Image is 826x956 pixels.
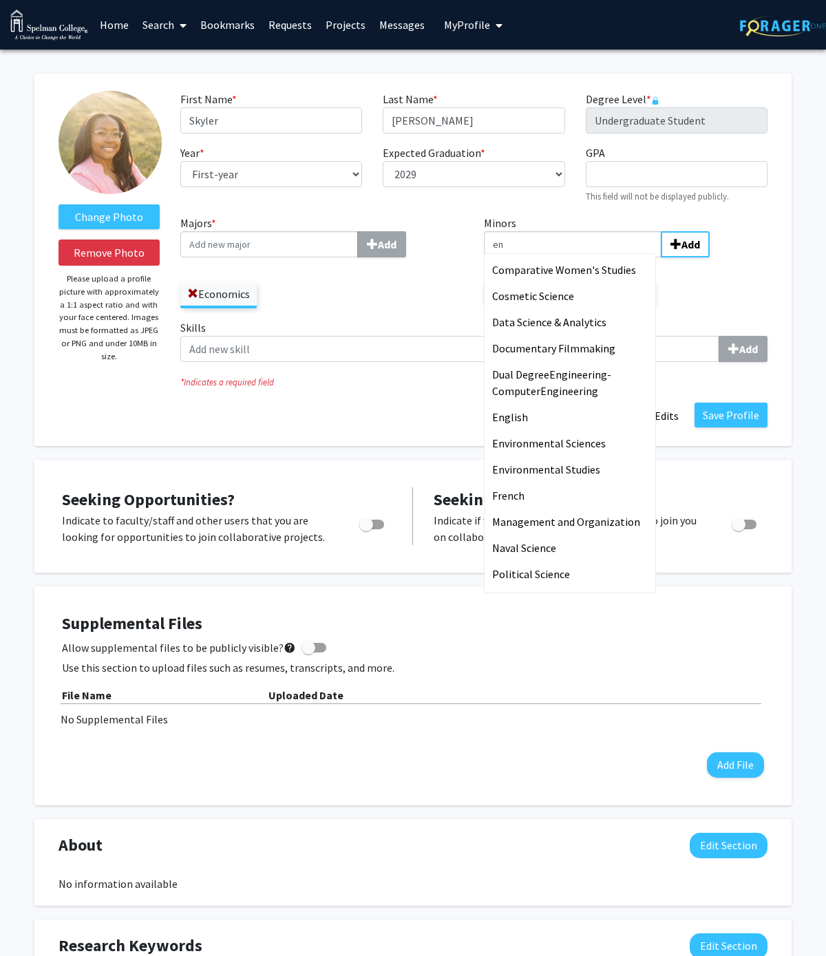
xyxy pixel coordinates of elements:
[319,1,372,49] a: Projects
[591,436,606,450] span: ces
[383,145,485,161] label: Expected Graduation
[59,91,162,194] img: Profile Picture
[484,231,661,257] input: MinorsComparative Women's StudiesCosmetic ScienceData Science & AnalyticsDocumentary FilmmakingDu...
[492,315,530,329] span: Data Sci
[546,541,556,555] span: ce
[560,567,570,581] span: ce
[180,282,257,306] label: Economics
[180,231,358,257] input: Majors*Add
[492,489,502,502] span: Fr
[492,263,580,277] span: Comparative Wom
[62,614,764,634] h4: Supplemental Files
[502,489,513,502] span: en
[492,341,525,355] span: Docum
[262,1,319,49] a: Requests
[93,1,136,49] a: Home
[551,515,640,529] span: t and Organization
[540,384,553,398] span: En
[193,1,262,49] a: Bookmarks
[580,263,592,277] span: en
[538,436,550,450] span: en
[180,319,767,362] label: Skills
[651,96,659,105] svg: This information is provided and automatically updated by Spelman College and is not editable on ...
[592,263,636,277] span: 's Studies
[492,567,548,581] span: Political Sci
[492,289,552,303] span: Cosmetic Sci
[383,91,438,107] label: Last Name
[539,515,551,529] span: en
[505,463,538,476] span: vironm
[537,341,615,355] span: tary Filmmaking
[548,567,560,581] span: en
[62,489,235,510] span: Seeking Opportunities?
[726,512,764,533] div: Toggle
[59,273,160,363] p: Please upload a profile picture with approximately a 1:1 aspect ratio and with your face centered...
[284,639,296,656] mat-icon: help
[59,204,160,229] label: ChangeProfile Picture
[59,240,160,266] button: Remove Photo
[492,515,539,529] span: Managem
[444,18,490,32] span: My Profile
[59,833,103,858] span: About
[695,403,767,427] button: Save Profile
[180,215,464,257] label: Majors
[538,463,550,476] span: en
[492,410,505,424] span: En
[492,436,505,450] span: En
[62,659,764,676] p: Use this section to upload files such as resumes, transcripts, and more.
[484,215,767,257] label: Minors
[579,436,591,450] span: en
[661,231,710,257] button: MinorsComparative Women's StudiesCosmetic ScienceData Science & AnalyticsDocumentary FilmmakingDu...
[378,237,396,251] b: Add
[564,289,574,303] span: ce
[586,91,659,107] label: Degree Level
[492,541,534,555] span: Naval Sci
[586,145,605,161] label: GPA
[542,315,606,329] span: ce & Analytics
[354,512,392,533] div: Toggle
[492,463,505,476] span: En
[690,833,767,858] button: Edit About
[357,231,406,257] button: Majors*
[740,15,826,36] img: ForagerOne Logo
[180,336,719,362] input: SkillsAdd
[268,688,343,702] b: Uploaded Date
[550,436,579,450] span: tal Sci
[180,376,767,389] i: Indicates a required field
[530,315,542,329] span: en
[550,463,600,476] span: tal Studies
[525,341,537,355] span: en
[434,489,602,510] span: Seeking Collaborators?
[62,639,296,656] span: Allow supplemental files to be publicly visible?
[719,336,767,362] button: Skills
[553,384,598,398] span: gineering
[505,436,538,450] span: vironm
[59,875,767,892] div: No information available
[552,289,564,303] span: en
[549,368,562,381] span: En
[505,410,528,424] span: glish
[372,1,432,49] a: Messages
[10,10,88,41] img: Spelman College Logo
[10,894,59,946] iframe: Chat
[707,752,764,778] button: Add File
[739,342,758,356] b: Add
[136,1,193,49] a: Search
[62,512,333,545] p: Indicate to faculty/staff and other users that you are looking for opportunities to join collabor...
[61,711,765,727] div: No Supplemental Files
[681,237,700,251] b: Add
[180,145,204,161] label: Year
[513,489,525,502] span: ch
[434,512,706,545] p: Indicate if you are looking for other students to join you on collaborative projects.
[586,191,729,202] small: This field will not be displayed publicly.
[180,91,237,107] label: First Name
[492,368,549,381] span: Dual Degree
[534,541,546,555] span: en
[62,688,112,702] b: File Name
